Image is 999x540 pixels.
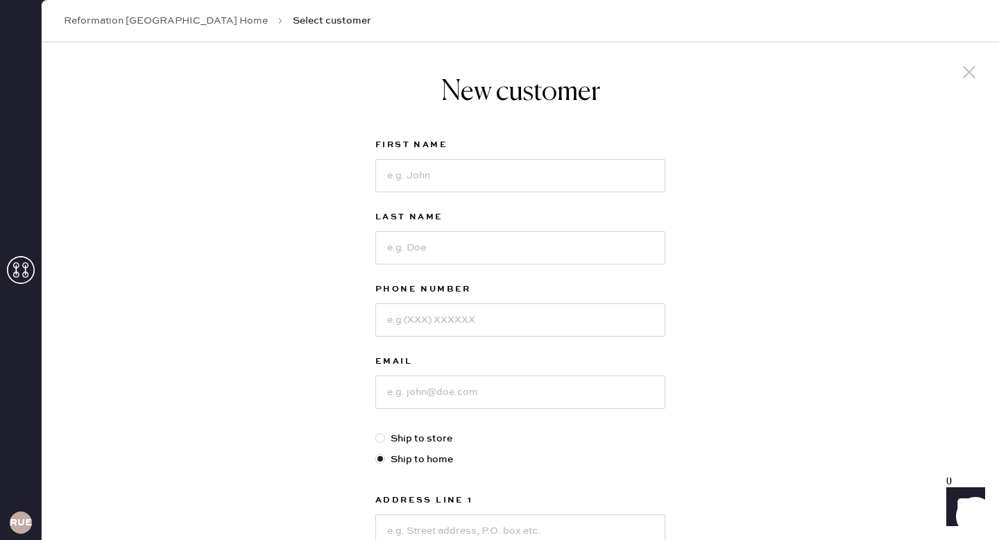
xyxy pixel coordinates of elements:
input: e.g. John [375,159,665,192]
input: e.g. Doe [375,231,665,264]
label: Ship to home [375,452,665,467]
h1: New customer [375,76,665,109]
span: Select customer [293,14,371,28]
iframe: Front Chat [933,478,993,537]
h3: RUESA [10,518,32,528]
input: e.g. john@doe.com [375,376,665,409]
label: First Name [375,137,665,153]
label: Phone Number [375,281,665,298]
label: Ship to store [375,431,665,446]
a: Reformation [GEOGRAPHIC_DATA] Home [64,14,268,28]
label: Email [375,353,665,370]
label: Address Line 1 [375,492,665,509]
input: e.g (XXX) XXXXXX [375,303,665,337]
label: Last Name [375,209,665,226]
